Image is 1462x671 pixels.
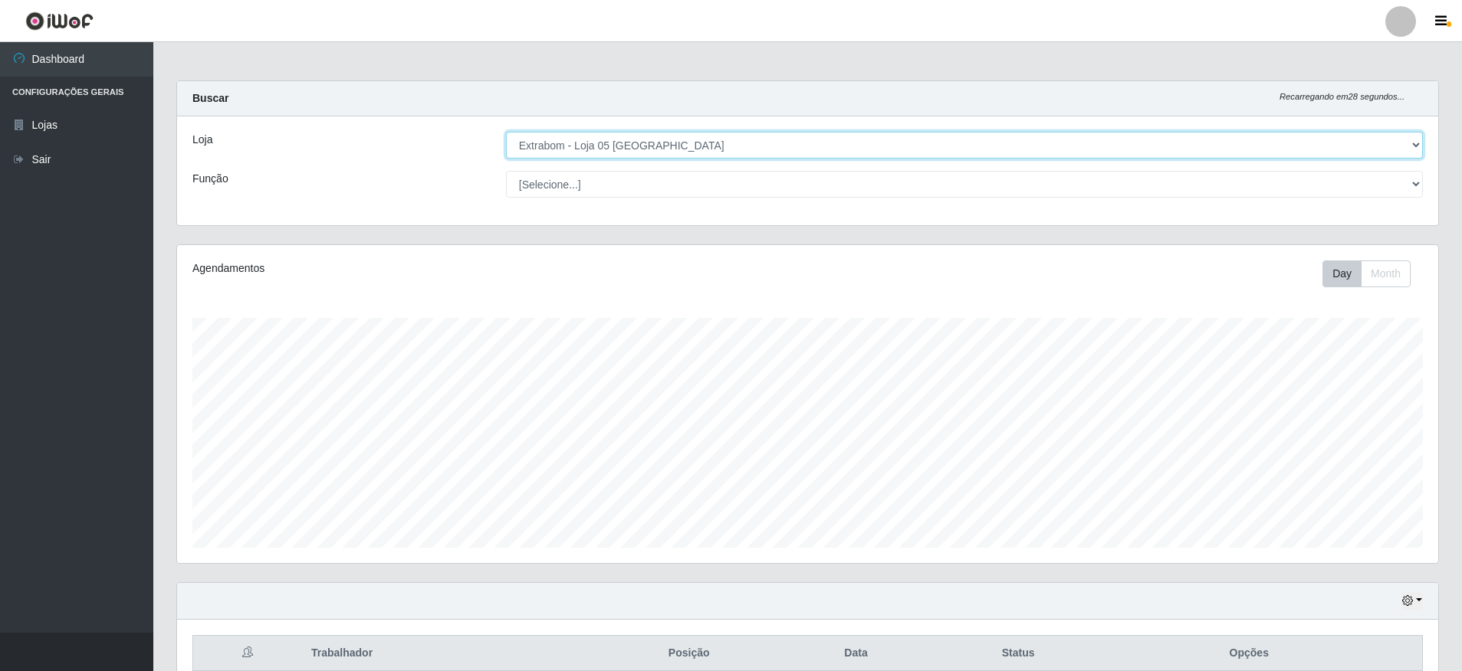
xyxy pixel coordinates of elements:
label: Loja [192,132,212,148]
strong: Buscar [192,92,228,104]
div: First group [1322,260,1411,287]
button: Day [1322,260,1362,287]
div: Agendamentos [192,260,692,277]
button: Month [1361,260,1411,287]
label: Função [192,171,228,187]
div: Toolbar with button groups [1322,260,1423,287]
i: Recarregando em 28 segundos... [1280,92,1405,101]
img: CoreUI Logo [25,11,94,31]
